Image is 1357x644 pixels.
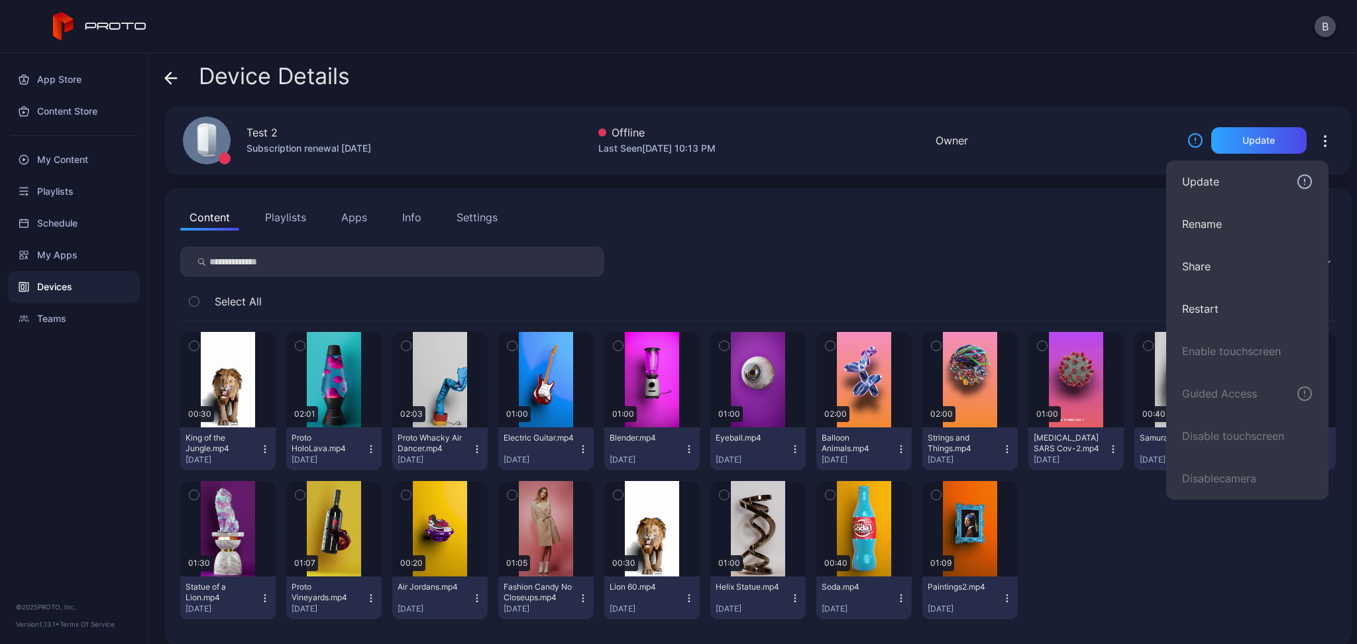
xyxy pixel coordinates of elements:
[246,125,278,140] div: Test 2
[8,176,140,207] a: Playlists
[398,582,470,592] div: Air Jordans.mp4
[716,433,788,443] div: Eyeball.mp4
[928,455,1002,465] div: [DATE]
[1182,174,1313,189] div: Update
[186,582,258,603] div: Statue of a Lion.mp4
[286,576,382,619] button: Proto Vineyards.mp4[DATE]
[1182,386,1257,402] div: Guided Access
[816,576,912,619] button: Soda.mp4[DATE]
[16,602,132,612] div: © 2025 PROTO, Inc.
[392,576,488,619] button: Air Jordans.mp4[DATE]
[1034,455,1108,465] div: [DATE]
[716,582,788,592] div: Helix Statue.mp4
[1140,433,1213,443] div: Samurai Armor.mp4
[1166,457,1329,500] button: Disablecamera
[398,604,472,614] div: [DATE]
[710,427,806,470] button: Eyeball.mp4[DATE]
[1166,160,1329,203] button: Update
[199,64,350,89] span: Device Details
[398,455,472,465] div: [DATE]
[1134,427,1230,470] button: Samurai Armor.mp4[DATE]
[504,433,576,443] div: Electric Guitar.mp4
[292,433,364,454] div: Proto HoloLava.mp4
[928,604,1002,614] div: [DATE]
[716,604,790,614] div: [DATE]
[822,455,896,465] div: [DATE]
[402,209,421,225] div: Info
[610,582,682,592] div: Lion 60.mp4
[398,433,470,454] div: Proto Whacky Air Dancer.mp4
[1166,415,1329,457] button: Disable touchscreen
[922,576,1018,619] button: Paintings2.mp4[DATE]
[180,204,239,231] button: Content
[186,433,258,454] div: King of the Jungle.mp4
[186,455,260,465] div: [DATE]
[60,620,115,628] a: Terms Of Service
[504,604,578,614] div: [DATE]
[1211,127,1307,154] button: Update
[1166,372,1329,415] button: Guided Access
[1028,427,1124,470] button: [MEDICAL_DATA] SARS Cov-2.mp4[DATE]
[504,455,578,465] div: [DATE]
[928,582,1001,592] div: Paintings2.mp4
[447,204,507,231] button: Settings
[716,455,790,465] div: [DATE]
[1166,245,1329,288] button: Share
[393,204,431,231] button: Info
[710,576,806,619] button: Helix Statue.mp4[DATE]
[8,239,140,271] a: My Apps
[8,303,140,335] a: Teams
[1315,16,1336,37] button: B
[498,427,594,470] button: Electric Guitar.mp4[DATE]
[610,455,684,465] div: [DATE]
[928,433,1001,454] div: Strings and Things.mp4
[1140,455,1214,465] div: [DATE]
[8,95,140,127] a: Content Store
[8,271,140,303] a: Devices
[504,582,576,603] div: Fashion Candy No Closeups.mp4
[332,204,376,231] button: Apps
[392,427,488,470] button: Proto Whacky Air Dancer.mp4[DATE]
[215,294,262,309] span: Select All
[8,64,140,95] a: App Store
[457,209,498,225] div: Settings
[922,427,1018,470] button: Strings and Things.mp4[DATE]
[1034,433,1107,454] div: Covid-19 SARS Cov-2.mp4
[1166,288,1329,330] button: Restart
[286,427,382,470] button: Proto HoloLava.mp4[DATE]
[8,207,140,239] a: Schedule
[610,604,684,614] div: [DATE]
[936,133,968,148] div: Owner
[822,433,895,454] div: Balloon Animals.mp4
[1242,135,1275,146] div: Update
[604,576,700,619] button: Lion 60.mp4[DATE]
[1166,330,1329,372] button: Enable touchscreen
[292,604,366,614] div: [DATE]
[598,140,716,156] div: Last Seen [DATE] 10:13 PM
[256,204,315,231] button: Playlists
[816,427,912,470] button: Balloon Animals.mp4[DATE]
[186,604,260,614] div: [DATE]
[822,604,896,614] div: [DATE]
[292,455,366,465] div: [DATE]
[246,140,371,156] div: Subscription renewal [DATE]
[598,125,716,140] div: Offline
[292,582,364,603] div: Proto Vineyards.mp4
[16,620,60,628] span: Version 1.13.1 •
[8,144,140,176] a: My Content
[610,433,682,443] div: Blender.mp4
[180,576,276,619] button: Statue of a Lion.mp4[DATE]
[1166,203,1329,245] button: Rename
[822,582,895,592] div: Soda.mp4
[180,427,276,470] button: King of the Jungle.mp4[DATE]
[604,427,700,470] button: Blender.mp4[DATE]
[498,576,594,619] button: Fashion Candy No Closeups.mp4[DATE]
